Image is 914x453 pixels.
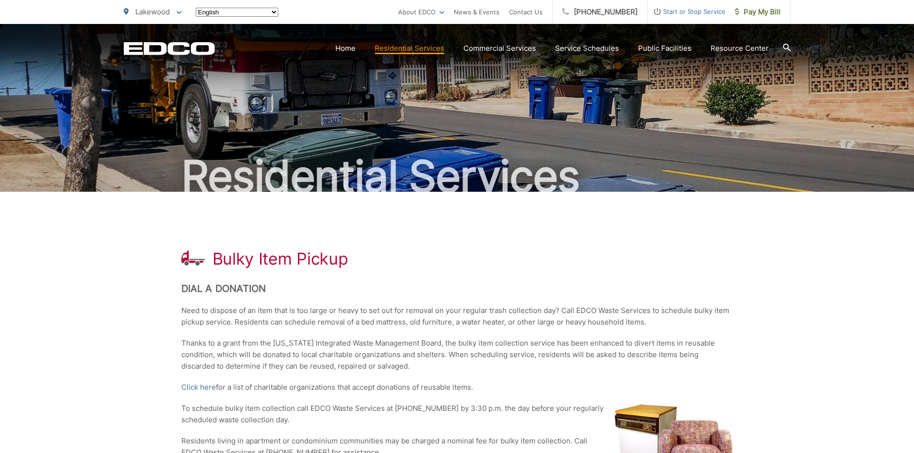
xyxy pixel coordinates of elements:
[638,43,691,54] a: Public Facilities
[509,6,543,18] a: Contact Us
[335,43,356,54] a: Home
[181,283,733,294] h2: Dial a Donation
[454,6,499,18] a: News & Events
[196,8,278,17] select: Select a language
[181,382,733,393] p: for a list of charitable organizations that accept donations of reusable items.
[135,7,170,16] span: Lakewood
[463,43,536,54] a: Commercial Services
[398,6,444,18] a: About EDCO
[181,305,733,328] p: Need to dispose of an item that is too large or heavy to set out for removal on your regular tras...
[711,43,769,54] a: Resource Center
[181,382,216,393] a: Click here
[124,152,791,200] h2: Residential Services
[375,43,444,54] a: Residential Services
[735,6,781,18] span: Pay My Bill
[213,249,348,268] h1: Bulky Item Pickup
[181,403,733,426] p: To schedule bulky item collection call EDCO Waste Services at [PHONE_NUMBER] by 3:30 p.m. the day...
[555,43,619,54] a: Service Schedules
[124,42,215,55] a: EDCD logo. Return to the homepage.
[181,337,733,372] p: Thanks to a grant from the [US_STATE] Integrated Waste Management Board, the bulky item collectio...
